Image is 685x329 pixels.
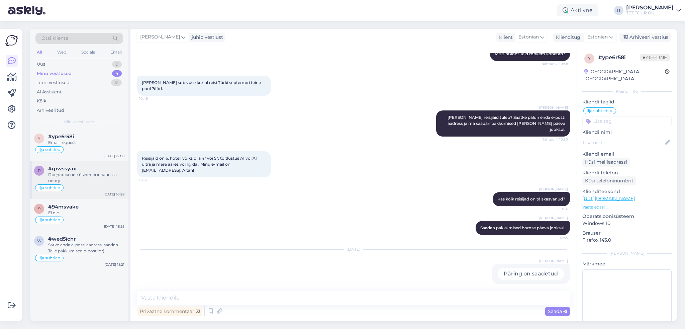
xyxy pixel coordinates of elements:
[498,268,564,280] div: Päring on saadetud
[142,156,258,173] span: Reisijaid on 6, hotell võiks olla 4* või 5*, toitlustus AI või AI ultra ja mere ääres või ligidal...
[104,154,124,159] div: [DATE] 12:08
[582,230,672,237] p: Brauser
[137,246,570,252] div: [DATE]
[543,284,568,289] span: 12:08
[140,33,180,41] span: [PERSON_NAME]
[5,34,18,47] img: Askly Logo
[104,224,124,229] div: [DATE] 18:55
[80,48,96,57] div: Socials
[582,129,672,136] p: Kliendi nimi
[582,220,672,227] p: Windows 10
[587,109,608,113] span: Ilja suhtleb
[109,48,123,57] div: Email
[582,188,672,195] p: Klienditeekond
[448,115,566,132] span: [PERSON_NAME] reisijaid tuleb? Saatke palun enda e-posti aadress ja ma saadan pakkumised [PERSON_...
[582,158,630,167] div: Küsi meiliaadressi
[583,139,664,146] input: Lisa nimi
[37,238,41,243] span: w
[587,33,608,41] span: Estonian
[37,70,72,77] div: Minu vestlused
[539,216,568,221] span: [PERSON_NAME]
[582,204,672,210] p: Vaata edasi ...
[543,207,568,212] span: 10:54
[41,35,68,42] span: Otsi kliente
[614,6,623,15] div: IT
[582,98,672,105] p: Kliendi tag'id
[38,148,60,152] span: Ilja suhtleb
[557,4,598,16] div: Aktiivne
[142,80,262,91] span: [PERSON_NAME] sobivuse korral reisi Türki septembri teine pool 7ööd.
[582,88,672,94] div: Kliendi info
[104,192,124,197] div: [DATE] 10:28
[37,89,62,95] div: AI Assistent
[553,34,582,41] div: Klienditugi
[582,260,672,267] p: Märkmed
[539,187,568,192] span: [PERSON_NAME]
[112,61,122,68] div: 0
[137,307,202,316] div: Privaatne kommentaar
[582,195,635,201] a: [URL][DOMAIN_NAME]
[518,33,539,41] span: Estonian
[542,61,568,66] span: Nähtud ✓ 10:48
[539,105,568,110] span: [PERSON_NAME]
[48,242,124,254] div: Satke enda e-posti aadress, saadan Teile pakkumised e-postile :)
[37,98,46,104] div: Kõik
[640,54,670,61] span: Offline
[38,168,41,173] span: r
[582,116,672,126] input: Lisa tag
[584,68,665,82] div: [GEOGRAPHIC_DATA], [GEOGRAPHIC_DATA]
[48,204,79,210] span: #94msvake
[543,235,568,240] span: 18:55
[598,54,640,62] div: # ype6r58i
[64,119,94,125] span: Minu vestlused
[112,70,122,77] div: 4
[626,10,674,16] div: TEZ TOUR OÜ
[497,196,565,201] span: Kas kõik reisijad on täiskasvanud?
[582,151,672,158] p: Kliendi email
[139,178,164,183] span: 10:52
[48,134,74,140] span: #ype6r58i
[582,176,636,185] div: Küsi telefoninumbrit
[626,5,674,10] div: [PERSON_NAME]
[582,169,672,176] p: Kliendi telefon
[48,140,124,146] div: Email request
[38,256,60,260] span: Ilja suhtleb
[38,186,60,190] span: Ilja suhtleb
[139,96,164,101] span: 10:49
[542,137,568,142] span: Nähtud ✓ 10:50
[495,51,565,56] span: Mis sihtkoht Teid rohkem kõnetab?
[588,56,591,61] span: y
[582,237,672,244] p: Firefox 143.0
[626,5,681,16] a: [PERSON_NAME]TEZ TOUR OÜ
[582,250,672,256] div: [PERSON_NAME]
[619,33,671,42] div: Arhiveeri vestlus
[35,48,43,57] div: All
[105,262,124,267] div: [DATE] 18:21
[38,206,40,211] span: 9
[582,213,672,220] p: Operatsioonisüsteem
[539,258,568,263] span: [PERSON_NAME]
[496,34,513,41] div: Klient
[111,79,122,86] div: 12
[38,136,40,141] span: y
[37,61,45,68] div: Uus
[189,34,223,41] div: juhib vestlust
[37,107,64,114] div: Arhiveeritud
[548,308,567,314] span: Saada
[38,218,60,222] span: Ilja suhtleb
[48,210,124,216] div: Ei ole
[56,48,68,57] div: Web
[48,166,76,172] span: #rpwssyax
[48,172,124,184] div: Предложение быдет выслано на почту
[480,225,565,230] span: Saadan pakkumised homse päeva jooksul.
[48,236,76,242] span: #wed5ichr
[37,79,70,86] div: Tiimi vestlused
